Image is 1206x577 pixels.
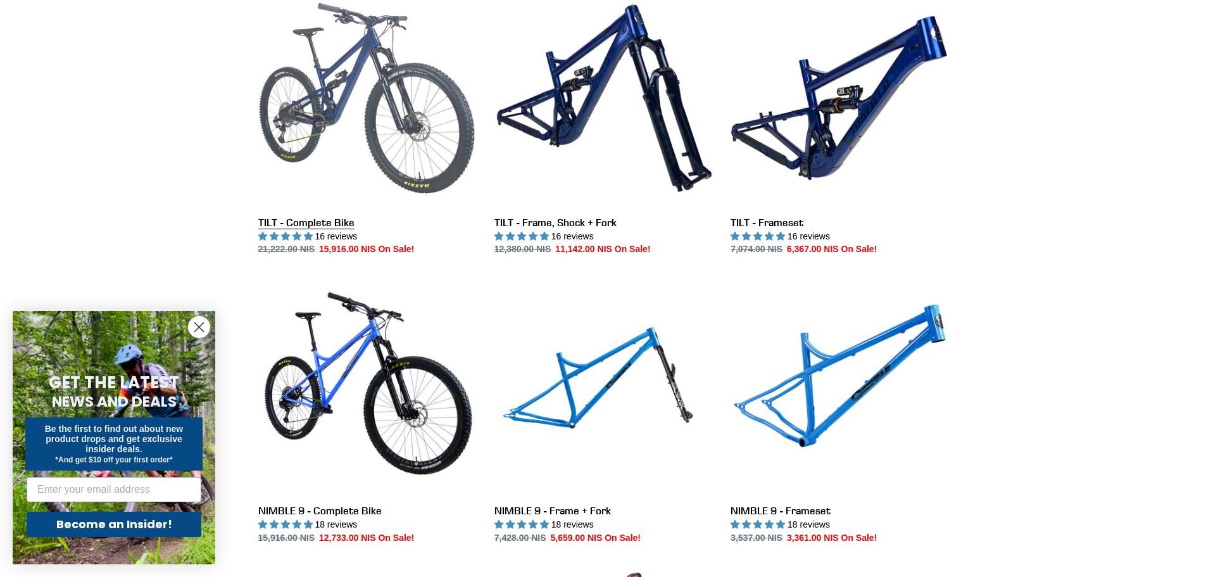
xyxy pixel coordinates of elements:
[188,316,210,338] button: Close dialog
[45,424,184,454] span: Be the first to find out about new product drops and get exclusive insider deals.
[27,477,201,502] input: Enter your email address
[55,455,172,464] span: *And get $10 off your first order*
[49,371,179,394] span: GET THE LATEST
[52,391,177,412] span: NEWS AND DEALS
[27,512,201,537] button: Become an Insider!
